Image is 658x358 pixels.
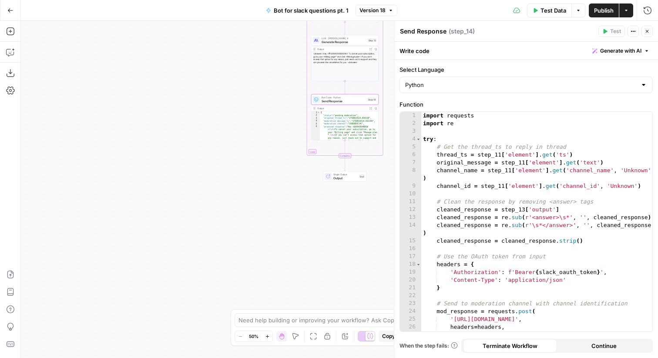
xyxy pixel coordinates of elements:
[322,40,366,44] span: Generate Response
[322,37,366,40] span: LLM · [PERSON_NAME] 4
[312,114,320,117] div: 2
[312,120,320,123] div: 4
[400,120,421,127] div: 2
[400,331,421,339] div: 27
[400,292,421,300] div: 22
[317,47,367,51] div: Output
[344,81,346,94] g: Edge from step_13 to step_14
[400,284,421,292] div: 21
[367,97,377,101] div: Step 14
[557,339,651,353] button: Continue
[400,214,421,221] div: 13
[382,332,395,340] span: Copy
[311,171,379,182] div: Single OutputOutputEnd
[311,154,379,158] div: Complete
[312,52,379,64] div: <answer> Hey <@U09A594BDGW>! To cancel your subscription, go to your *Billing page* and click *Ma...
[312,111,320,114] div: 1
[400,190,421,198] div: 10
[594,6,614,15] span: Publish
[589,3,619,17] button: Publish
[600,47,641,55] span: Generate with AI
[400,198,421,206] div: 11
[339,154,351,158] div: Complete
[400,112,421,120] div: 1
[311,94,379,141] div: Run Code · PythonSend ResponseStep 14Output{ "status":"pending_moderation", "original_thread_ts":...
[405,80,637,89] input: Python
[379,331,399,342] button: Copy
[416,261,421,268] span: Toggle code folding, rows 18 through 21
[400,182,421,190] div: 9
[322,99,366,103] span: Send Response
[359,174,365,178] div: End
[400,261,421,268] div: 18
[400,308,421,315] div: 24
[400,300,421,308] div: 23
[333,176,357,180] span: Output
[416,331,421,339] span: Toggle code folding, rows 27 through 53
[400,276,421,284] div: 20
[399,342,458,350] a: When the step fails:
[483,341,537,350] span: Terminate Workflow
[400,159,421,167] div: 7
[322,96,366,99] span: Run Code · Python
[400,143,421,151] div: 5
[344,22,346,35] g: Edge from step_22 to step_13
[400,323,421,331] div: 26
[527,3,571,17] button: Test Data
[400,237,421,245] div: 15
[317,107,367,110] div: Output
[400,268,421,276] div: 19
[591,341,617,350] span: Continue
[312,123,320,126] div: 5
[368,38,377,42] div: Step 13
[449,27,475,36] span: ( step_14 )
[274,6,349,15] span: Bot for slack questions pt. 1
[400,245,421,253] div: 16
[400,167,421,182] div: 8
[540,6,566,15] span: Test Data
[400,151,421,159] div: 6
[400,27,446,36] textarea: Send Response
[400,253,421,261] div: 17
[399,100,653,109] label: Function
[344,158,346,171] g: Edge from step_11-iteration-end to end
[400,315,421,323] div: 25
[359,7,386,14] span: Version 18
[400,135,421,143] div: 4
[399,65,653,74] label: Select Language
[356,5,397,16] button: Version 18
[249,333,258,340] span: 50%
[416,135,421,143] span: Toggle code folding, rows 4 through 71
[261,3,354,17] button: Bot for slack questions pt. 1
[311,35,379,81] div: LLM · [PERSON_NAME] 4Generate ResponseStep 13Output<answer> Hey <@U09A594BDGW>! To cancel your su...
[333,173,357,176] span: Single Output
[400,127,421,135] div: 3
[317,111,320,114] span: Toggle code folding, rows 1 through 9
[598,26,625,37] button: Test
[312,117,320,120] div: 3
[312,125,320,145] div: 6
[394,42,658,60] div: Write code
[610,27,621,35] span: Test
[400,221,421,237] div: 14
[400,206,421,214] div: 12
[589,45,653,57] button: Generate with AI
